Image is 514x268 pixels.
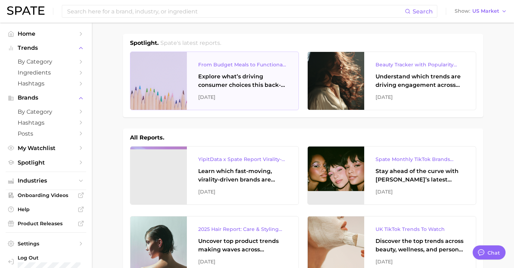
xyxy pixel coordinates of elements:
div: UK TikTok Trends To Watch [376,225,465,233]
h1: All Reports. [130,133,164,142]
a: by Category [6,56,86,67]
a: From Budget Meals to Functional Snacks: Food & Beverage Trends Shaping Consumer Behavior This Sch... [130,52,299,110]
a: YipitData x Spate Report Virality-Driven Brands Are Taking a Slice of the Beauty PieLearn which f... [130,146,299,205]
a: My Watchlist [6,143,86,154]
a: Settings [6,238,86,249]
button: Trends [6,43,86,53]
div: Uncover top product trends making waves across platforms — along with key insights into benefits,... [198,237,287,254]
button: Brands [6,93,86,103]
span: Help [18,206,74,213]
a: Hashtags [6,78,86,89]
span: Trends [18,45,74,51]
a: Hashtags [6,117,86,128]
div: Spate Monthly TikTok Brands Tracker [376,155,465,163]
div: Beauty Tracker with Popularity Index [376,60,465,69]
span: Onboarding Videos [18,192,74,198]
h2: Spate's latest reports. [160,39,221,47]
div: [DATE] [376,187,465,196]
div: Stay ahead of the curve with [PERSON_NAME]’s latest monthly tracker, spotlighting the fastest-gro... [376,167,465,184]
span: Log Out [18,255,81,261]
a: by Category [6,106,86,117]
a: Ingredients [6,67,86,78]
div: [DATE] [198,257,287,266]
button: Industries [6,175,86,186]
a: Product Releases [6,218,86,229]
h1: Spotlight. [130,39,159,47]
div: YipitData x Spate Report Virality-Driven Brands Are Taking a Slice of the Beauty Pie [198,155,287,163]
a: Home [6,28,86,39]
div: [DATE] [376,257,465,266]
div: 2025 Hair Report: Care & Styling Products [198,225,287,233]
a: Posts [6,128,86,139]
span: Home [18,30,74,37]
div: Explore what’s driving consumer choices this back-to-school season From budget-friendly meals to ... [198,72,287,89]
a: Beauty Tracker with Popularity IndexUnderstand which trends are driving engagement across platfor... [307,52,476,110]
span: by Category [18,58,74,65]
input: Search here for a brand, industry, or ingredient [66,5,405,17]
div: [DATE] [198,187,287,196]
span: Show [455,9,470,13]
span: My Watchlist [18,145,74,151]
div: Understand which trends are driving engagement across platforms in the skin, hair, makeup, and fr... [376,72,465,89]
a: Spotlight [6,157,86,168]
span: US Market [472,9,499,13]
div: Learn which fast-moving, virality-driven brands are leading the pack, the risks of viral growth, ... [198,167,287,184]
div: [DATE] [376,93,465,101]
a: Spate Monthly TikTok Brands TrackerStay ahead of the curve with [PERSON_NAME]’s latest monthly tr... [307,146,476,205]
div: From Budget Meals to Functional Snacks: Food & Beverage Trends Shaping Consumer Behavior This Sch... [198,60,287,69]
img: SPATE [7,6,45,15]
div: [DATE] [198,93,287,101]
span: Search [413,8,433,15]
span: Brands [18,95,74,101]
span: Industries [18,178,74,184]
span: Settings [18,240,74,247]
a: Help [6,204,86,215]
span: by Category [18,108,74,115]
span: Product Releases [18,220,74,227]
span: Hashtags [18,80,74,87]
span: Hashtags [18,119,74,126]
span: Ingredients [18,69,74,76]
button: ShowUS Market [453,7,509,16]
span: Spotlight [18,159,74,166]
a: Onboarding Videos [6,190,86,201]
div: Discover the top trends across beauty, wellness, and personal care on TikTok [GEOGRAPHIC_DATA]. [376,237,465,254]
span: Posts [18,130,74,137]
